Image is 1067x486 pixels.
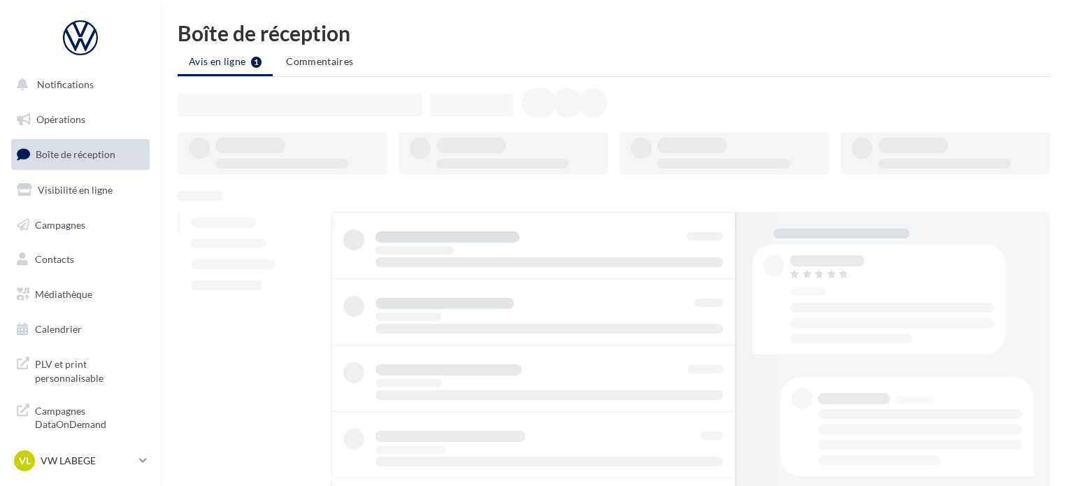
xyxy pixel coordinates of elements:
span: Commentaires [286,55,353,67]
span: Campagnes DataOnDemand [35,401,144,431]
span: Contacts [35,253,74,265]
span: Notifications [37,78,94,90]
a: Campagnes DataOnDemand [8,396,152,437]
span: VL [19,454,31,468]
span: Opérations [36,113,85,125]
p: VW LABEGE [41,454,134,468]
span: Médiathèque [35,288,92,300]
a: Opérations [8,105,152,134]
a: Calendrier [8,315,152,344]
span: Campagnes [35,218,85,230]
a: PLV et print personnalisable [8,349,152,390]
span: Boîte de réception [36,148,115,160]
button: Notifications [8,70,147,99]
span: Calendrier [35,323,82,335]
a: Médiathèque [8,280,152,309]
a: Contacts [8,245,152,274]
a: VL VW LABEGE [11,448,150,474]
a: Visibilité en ligne [8,176,152,205]
div: Boîte de réception [178,22,1050,43]
span: PLV et print personnalisable [35,355,144,385]
a: Campagnes [8,210,152,240]
span: Visibilité en ligne [38,184,113,196]
a: Boîte de réception [8,139,152,169]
